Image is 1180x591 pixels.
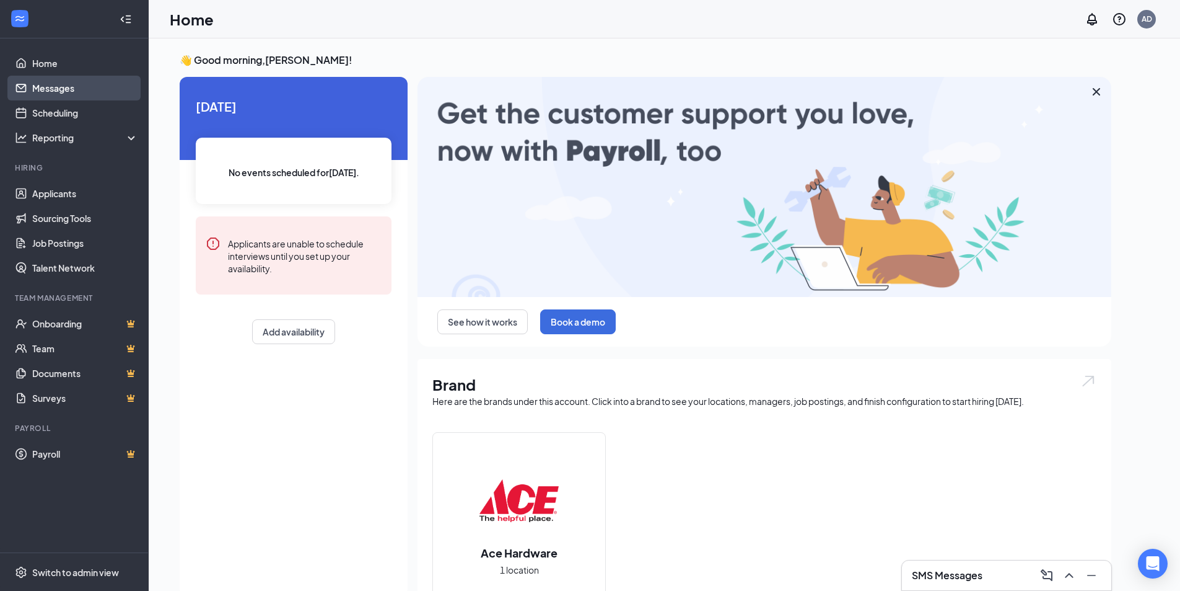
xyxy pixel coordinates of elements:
[206,236,221,251] svg: Error
[32,386,138,411] a: SurveysCrown
[417,77,1111,297] img: payroll-large.gif
[1080,374,1096,388] img: open.6027fd2a22e1237b5b06.svg
[32,256,138,280] a: Talent Network
[32,311,138,336] a: OnboardingCrown
[15,131,27,144] svg: Analysis
[32,361,138,386] a: DocumentsCrown
[1084,568,1099,583] svg: Minimize
[32,231,138,256] a: Job Postings
[1059,566,1079,585] button: ChevronUp
[1039,568,1054,583] svg: ComposeMessage
[1082,566,1101,585] button: Minimize
[32,100,138,125] a: Scheduling
[1062,568,1077,583] svg: ChevronUp
[500,563,539,577] span: 1 location
[32,566,119,579] div: Switch to admin view
[1142,14,1152,24] div: AD
[14,12,26,25] svg: WorkstreamLogo
[32,206,138,231] a: Sourcing Tools
[32,181,138,206] a: Applicants
[15,293,136,303] div: Team Management
[432,395,1096,407] div: Here are the brands under this account. Click into a brand to see your locations, managers, job p...
[170,9,214,30] h1: Home
[1085,12,1099,27] svg: Notifications
[252,319,335,344] button: Add availability
[15,423,136,433] div: Payroll
[229,166,359,179] span: No events scheduled for [DATE] .
[32,76,138,100] a: Messages
[1138,549,1168,579] div: Open Intercom Messenger
[228,236,382,275] div: Applicants are unable to schedule interviews until you set up your availability.
[196,97,391,116] span: [DATE]
[479,461,559,540] img: Ace Hardware
[540,309,616,334] button: Book a demo
[468,545,570,561] h2: Ace Hardware
[912,569,982,582] h3: SMS Messages
[1112,12,1127,27] svg: QuestionInfo
[15,566,27,579] svg: Settings
[15,162,136,173] div: Hiring
[32,131,139,144] div: Reporting
[32,336,138,361] a: TeamCrown
[180,53,1111,67] h3: 👋 Good morning, [PERSON_NAME] !
[432,374,1096,395] h1: Brand
[1089,84,1104,99] svg: Cross
[437,309,528,334] button: See how it works
[32,51,138,76] a: Home
[1037,566,1057,585] button: ComposeMessage
[120,13,132,25] svg: Collapse
[32,442,138,466] a: PayrollCrown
